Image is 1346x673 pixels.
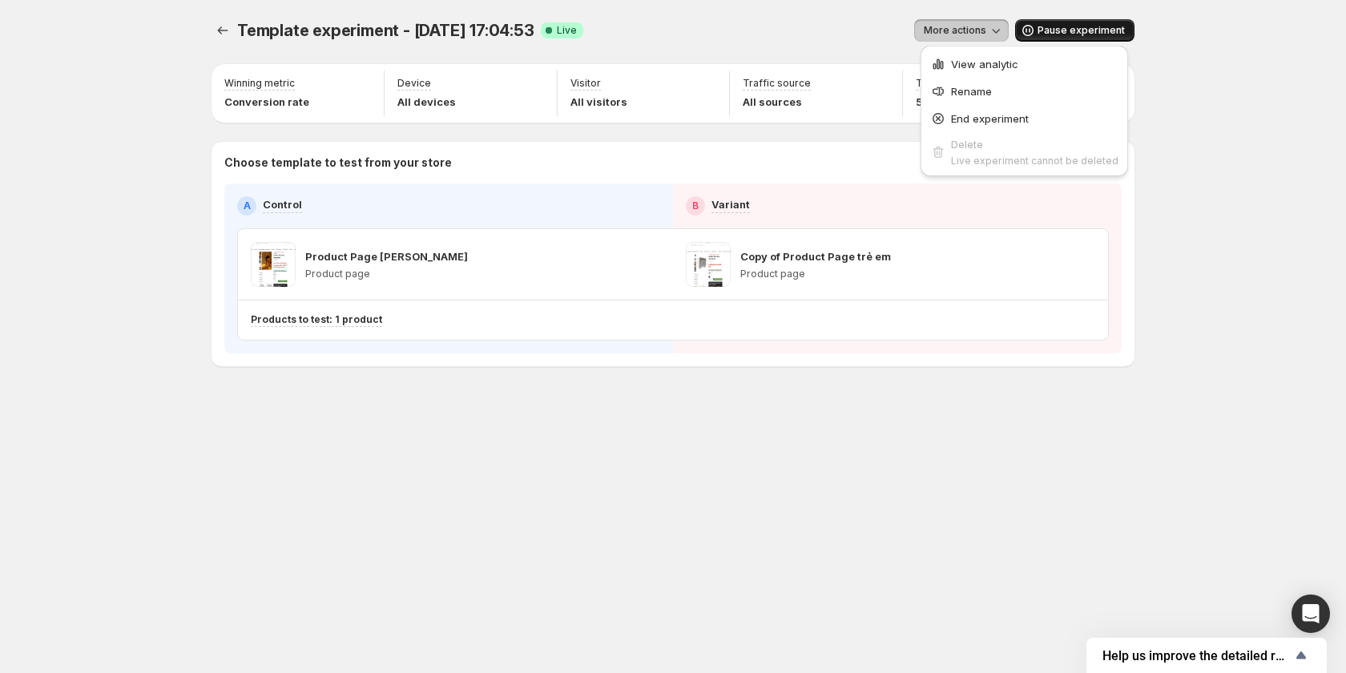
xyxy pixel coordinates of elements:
button: Pause experiment [1015,19,1134,42]
span: Help us improve the detailed report for A/B campaigns [1102,648,1292,663]
button: Rename [925,78,1123,103]
p: Control [263,196,302,212]
p: Traffic source [743,77,811,90]
p: Product page [305,268,468,280]
button: Experiments [212,19,234,42]
div: Delete [951,136,1118,152]
img: Product Page dân văn phòng [251,242,296,287]
p: Product Page [PERSON_NAME] [305,248,468,264]
p: All devices [397,94,456,110]
span: View analytic [951,58,1018,71]
span: Pause experiment [1038,24,1125,37]
p: All visitors [570,94,627,110]
h2: A [244,199,251,212]
img: Copy of Product Page trẻ em [686,242,731,287]
span: End experiment [951,112,1029,125]
button: DeleteLive experiment cannot be deleted [925,132,1123,171]
p: Variant [711,196,750,212]
span: Live [557,24,577,37]
span: More actions [924,24,986,37]
span: Template experiment - [DATE] 17:04:53 [237,21,534,40]
p: Visitor [570,77,601,90]
button: View analytic [925,50,1123,76]
p: Products to test: 1 product [251,313,382,326]
p: Conversion rate [224,94,309,110]
p: Device [397,77,431,90]
h2: B [692,199,699,212]
button: More actions [914,19,1009,42]
p: Winning metric [224,77,295,90]
button: Show survey - Help us improve the detailed report for A/B campaigns [1102,646,1311,665]
p: All sources [743,94,811,110]
p: Product page [740,268,891,280]
button: End experiment [925,105,1123,131]
div: Open Intercom Messenger [1292,594,1330,633]
p: Copy of Product Page trẻ em [740,248,891,264]
span: Rename [951,85,992,98]
span: Live experiment cannot be deleted [951,155,1118,167]
p: Choose template to test from your store [224,155,1122,171]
